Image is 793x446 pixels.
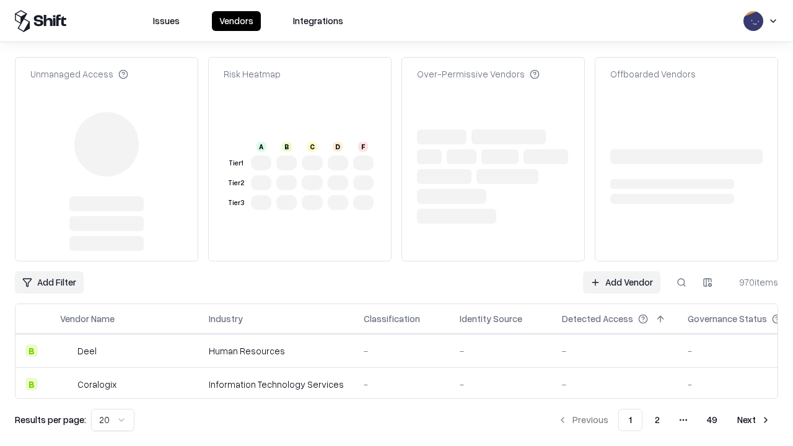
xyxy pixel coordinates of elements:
div: Detected Access [562,312,633,325]
img: Coralogix [60,378,72,390]
div: B [25,378,38,390]
div: Information Technology Services [209,378,344,391]
div: - [460,344,542,357]
div: C [307,142,317,152]
div: Coralogix [77,378,116,391]
div: - [364,344,440,357]
div: D [333,142,343,152]
img: Deel [60,344,72,357]
div: A [256,142,266,152]
nav: pagination [550,409,778,431]
button: 1 [618,409,642,431]
div: Tier 1 [226,158,246,168]
button: Next [730,409,778,431]
div: Deel [77,344,97,357]
div: Risk Heatmap [224,68,281,81]
div: B [282,142,292,152]
div: Industry [209,312,243,325]
p: Results per page: [15,413,86,426]
div: Human Resources [209,344,344,357]
div: Offboarded Vendors [610,68,696,81]
div: Over-Permissive Vendors [417,68,540,81]
div: Tier 2 [226,178,246,188]
button: 49 [697,409,727,431]
a: Add Vendor [583,271,660,294]
button: Add Filter [15,271,84,294]
button: Integrations [286,11,351,31]
div: Tier 3 [226,198,246,208]
div: 970 items [729,276,778,289]
div: - [460,378,542,391]
button: Issues [146,11,187,31]
div: - [562,344,668,357]
button: 2 [645,409,670,431]
div: Identity Source [460,312,522,325]
div: B [25,344,38,357]
div: Classification [364,312,420,325]
button: Vendors [212,11,261,31]
div: - [562,378,668,391]
div: Unmanaged Access [30,68,128,81]
div: - [364,378,440,391]
div: Governance Status [688,312,767,325]
div: F [358,142,368,152]
div: Vendor Name [60,312,115,325]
